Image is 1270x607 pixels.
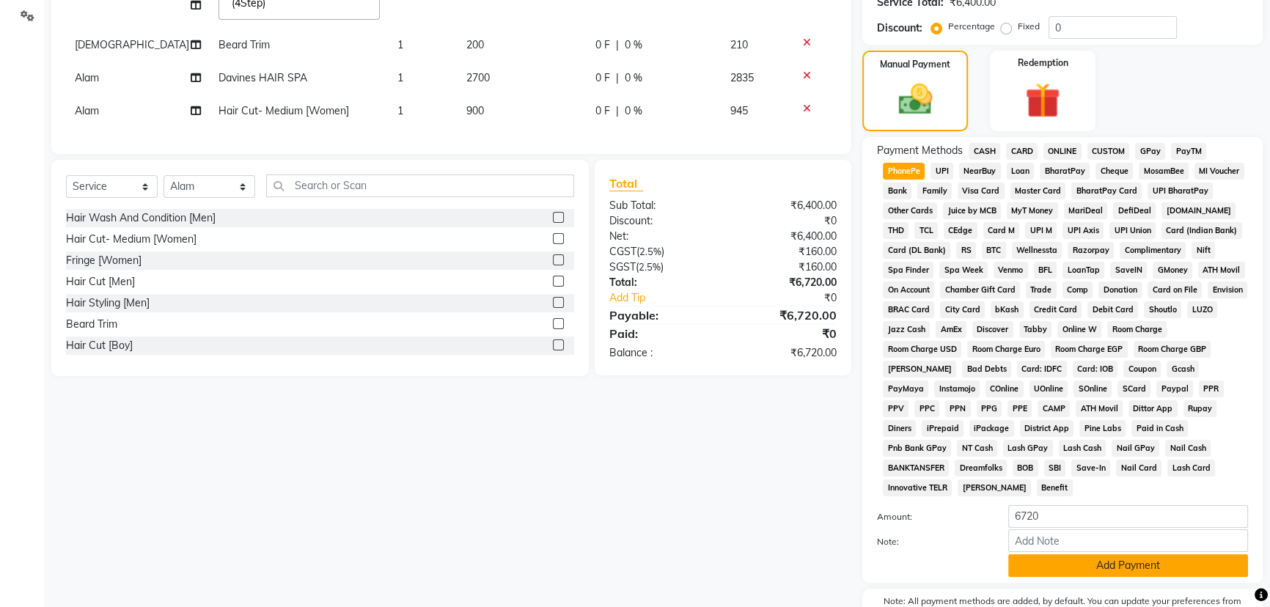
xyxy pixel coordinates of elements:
[956,242,976,259] span: RS
[883,242,950,259] span: Card (DL Bank)
[1194,163,1244,180] span: MI Voucher
[1134,341,1211,358] span: Room Charge GBP
[466,38,484,51] span: 200
[969,420,1014,437] span: iPackage
[982,242,1006,259] span: BTC
[945,400,971,417] span: PPN
[595,70,610,86] span: 0 F
[1107,321,1167,338] span: Room Charge
[1007,163,1035,180] span: Loan
[730,104,748,117] span: 945
[1098,282,1142,298] span: Donation
[598,229,723,244] div: Net:
[883,163,925,180] span: PhonePe
[922,420,963,437] span: iPrepaid
[959,163,1001,180] span: NearBuy
[598,345,723,361] div: Balance :
[66,274,135,290] div: Hair Cut [Men]
[1109,222,1156,239] span: UPI Union
[744,290,848,306] div: ₹0
[397,38,403,51] span: 1
[1062,282,1093,298] span: Comp
[957,440,997,457] span: NT Cash
[883,341,961,358] span: Room Charge USD
[1165,440,1211,457] span: Nail Cash
[1018,56,1068,70] label: Redemption
[877,143,963,158] span: Payment Methods
[397,71,403,84] span: 1
[625,37,642,53] span: 0 %
[1013,460,1038,477] span: BOB
[1017,361,1067,378] span: Card: IDFC
[1014,78,1071,122] img: _gift.svg
[1148,183,1213,199] span: UPI BharatPay
[1192,242,1215,259] span: Nift
[730,38,748,51] span: 210
[883,460,949,477] span: BANKTANSFER
[723,213,848,229] div: ₹0
[466,104,484,117] span: 900
[723,244,848,260] div: ₹160.00
[1116,460,1161,477] span: Nail Card
[616,103,619,119] span: |
[914,222,938,239] span: TCL
[1019,321,1052,338] span: Tabby
[75,104,99,117] span: Alam
[1025,222,1057,239] span: UPI M
[266,174,574,197] input: Search or Scan
[883,262,933,279] span: Spa Finder
[1062,262,1104,279] span: LoanTap
[883,380,928,397] span: PayMaya
[598,244,723,260] div: ( )
[1183,400,1217,417] span: Rupay
[1026,282,1057,298] span: Trade
[598,213,723,229] div: Discount:
[723,345,848,361] div: ₹6,720.00
[1187,301,1217,318] span: LUZO
[883,361,956,378] span: [PERSON_NAME]
[1018,20,1040,33] label: Fixed
[66,338,133,353] div: Hair Cut [Boy]
[1007,202,1058,219] span: MyT Money
[888,80,943,119] img: _cash.svg
[1043,143,1082,160] span: ONLINE
[883,400,909,417] span: PPV
[994,262,1028,279] span: Venmo
[1037,479,1073,496] span: Benefit
[625,103,642,119] span: 0 %
[598,198,723,213] div: Sub Total:
[595,103,610,119] span: 0 F
[1029,301,1082,318] span: Credit Card
[1144,301,1181,318] span: Shoutlo
[397,104,403,117] span: 1
[1079,420,1126,437] span: Pine Labs
[1199,380,1224,397] span: PPR
[598,325,723,342] div: Paid:
[934,380,980,397] span: Instamojo
[1156,380,1193,397] span: Paypal
[883,440,951,457] span: Pnb Bank GPay
[1139,163,1189,180] span: MosamBee
[1008,554,1248,577] button: Add Payment
[1110,262,1147,279] span: SaveIN
[609,176,643,191] span: Total
[883,479,952,496] span: Innovative TELR
[1167,460,1215,477] span: Lash Card
[944,222,977,239] span: CEdge
[723,325,848,342] div: ₹0
[985,380,1024,397] span: COnline
[639,261,661,273] span: 2.5%
[1029,380,1068,397] span: UOnline
[969,143,1000,160] span: CASH
[75,71,99,84] span: Alam
[1062,222,1104,239] span: UPI Axis
[639,246,661,257] span: 2.5%
[1038,400,1070,417] span: CAMP
[1087,301,1138,318] span: Debit Card
[936,321,966,338] span: AmEx
[723,306,848,324] div: ₹6,720.00
[972,321,1013,338] span: Discover
[948,20,995,33] label: Percentage
[1008,505,1248,528] input: Amount
[958,479,1031,496] span: [PERSON_NAME]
